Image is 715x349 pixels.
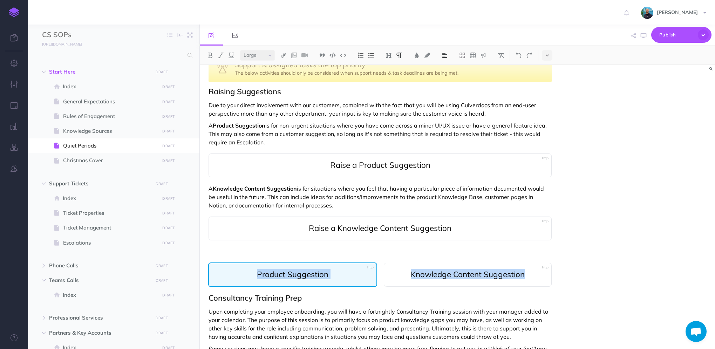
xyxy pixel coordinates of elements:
span: Start Here [49,68,149,76]
button: DRAFT [160,224,177,232]
input: Search [42,49,183,62]
span: Publish [659,29,694,40]
small: DRAFT [162,100,175,104]
button: DRAFT [153,314,170,322]
button: DRAFT [160,112,177,121]
small: DRAFT [156,278,168,283]
button: DRAFT [153,68,170,76]
img: Undo [516,53,522,58]
img: 925838e575eb33ea1a1ca055db7b09b0.jpg [641,7,653,19]
p: A is for situations where you feel that having a particular piece of information documented would... [209,184,552,210]
small: DRAFT [162,226,175,230]
img: Callout dropdown menu button [480,53,486,58]
small: DRAFT [162,211,175,215]
small: DRAFT [162,196,175,201]
small: DRAFT [162,144,175,148]
img: Add image button [291,53,297,58]
a: [URL][DOMAIN_NAME] [28,40,89,47]
img: Paragraph button [396,53,402,58]
span: Index [63,194,157,203]
button: Publish [651,27,711,43]
img: Inline code button [340,53,346,58]
img: Underline button [228,53,234,58]
small: DRAFT [156,316,168,320]
span: [PERSON_NAME] [653,9,701,15]
p: Upon completing your employee onboarding, you will have a fortnightly Consultancy Training sessio... [209,307,552,341]
img: Create table button [470,53,476,58]
img: Ordered list button [357,53,364,58]
img: Link button [280,53,287,58]
strong: Knowledge Content Suggestion [213,185,297,192]
small: [URL][DOMAIN_NAME] [42,42,82,47]
span: Partners & Key Accounts [49,329,149,337]
img: logo-mark.svg [9,7,19,17]
span: Christmas Cover [63,156,157,165]
img: Italic button [218,53,224,58]
strong: Product Suggestion [213,122,265,129]
button: DRAFT [160,157,177,165]
span: Index [63,82,157,91]
img: Clear styles button [498,53,504,58]
img: Bold button [207,53,213,58]
span: Phone Calls [49,261,149,270]
input: Documentation Name [42,30,124,40]
small: DRAFT [162,84,175,89]
p: Due to your direct involvement with our customers, combined with the fact that you will be using ... [209,101,552,118]
span: Raise a Product Suggestion [330,160,430,170]
span: Support Tickets [49,179,149,188]
small: DRAFT [162,129,175,134]
span: Teams Calls [49,276,149,285]
small: DRAFT [156,182,168,186]
img: Text color button [414,53,420,58]
h2: Raising Suggestions [209,87,552,96]
span: Index [63,291,157,299]
span: Knowledge Content Suggestion [411,269,525,279]
img: Code block button [329,53,336,58]
button: DRAFT [160,83,177,91]
small: DRAFT [156,264,168,268]
img: Redo [526,53,532,58]
button: DRAFT [160,142,177,150]
span: Product Suggestion [257,269,328,279]
small: DRAFT [162,158,175,163]
button: DRAFT [153,180,170,188]
small: DRAFT [156,331,168,335]
button: DRAFT [160,291,177,299]
span: Escalations [63,239,157,247]
small: DRAFT [162,293,175,297]
h2: Consultancy Training Prep [209,294,552,302]
span: Professional Services [49,314,149,322]
span: Quiet Periods [63,142,157,150]
small: DRAFT [162,114,175,119]
button: DRAFT [153,276,170,285]
div: The below activities should only be considered when support needs & task deadlines are being met. [209,56,552,82]
img: Add video button [301,53,308,58]
img: Headings dropdown button [386,53,392,58]
button: DRAFT [160,209,177,217]
span: Ticket Properties [63,209,157,217]
img: Text background color button [424,53,430,58]
button: DRAFT [153,329,170,337]
img: Alignment dropdown menu button [442,53,448,58]
span: Ticket Management [63,224,157,232]
small: DRAFT [162,241,175,245]
button: DRAFT [160,194,177,203]
img: Blockquote button [319,53,325,58]
button: DRAFT [160,127,177,135]
button: DRAFT [160,239,177,247]
button: DRAFT [160,98,177,106]
p: A is for non-urgent situations where you have come across a minor UI/UX issue or have a general f... [209,121,552,146]
span: General Expectations [63,97,157,106]
small: DRAFT [156,70,168,74]
span: Raise a Knowledge Content Suggestion [309,223,451,233]
span: Rules of Engagement [63,112,157,121]
img: Unordered list button [368,53,374,58]
button: DRAFT [153,262,170,270]
div: Open chat [686,321,707,342]
span: Knowledge Sources [63,127,157,135]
